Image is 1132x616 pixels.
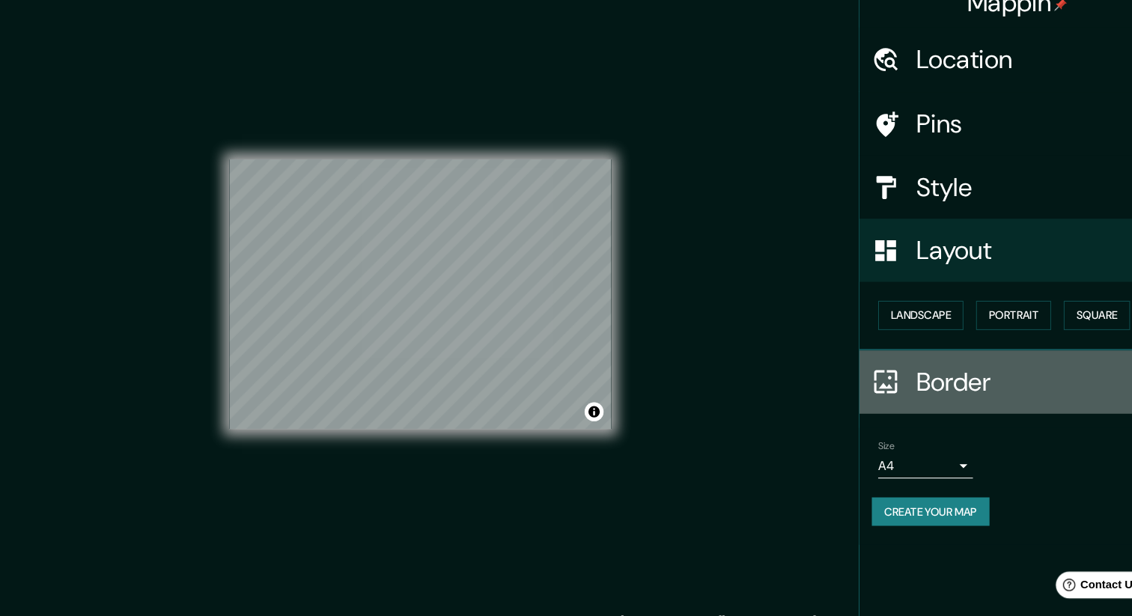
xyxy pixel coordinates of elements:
div: Style [833,169,1132,229]
button: Landscape [850,307,931,335]
h4: Pins [886,124,1102,154]
h4: Border [886,369,1102,399]
label: Size [850,438,866,451]
div: Location [833,48,1132,108]
button: Square [1026,307,1089,335]
iframe: Help widget launcher [999,558,1116,600]
div: Layout [833,229,1132,289]
img: pin-icon.png [1017,20,1029,32]
canvas: Map [235,173,597,429]
h4: Mappin [935,9,1030,39]
div: Pins [833,109,1132,169]
div: A4 [850,451,940,475]
h4: Location [886,63,1102,93]
div: Border [833,354,1132,414]
h4: Layout [886,244,1102,274]
button: Toggle attribution [572,403,590,421]
button: Portrait [943,307,1014,335]
button: Create your map [845,493,956,521]
h4: Style [886,184,1102,214]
